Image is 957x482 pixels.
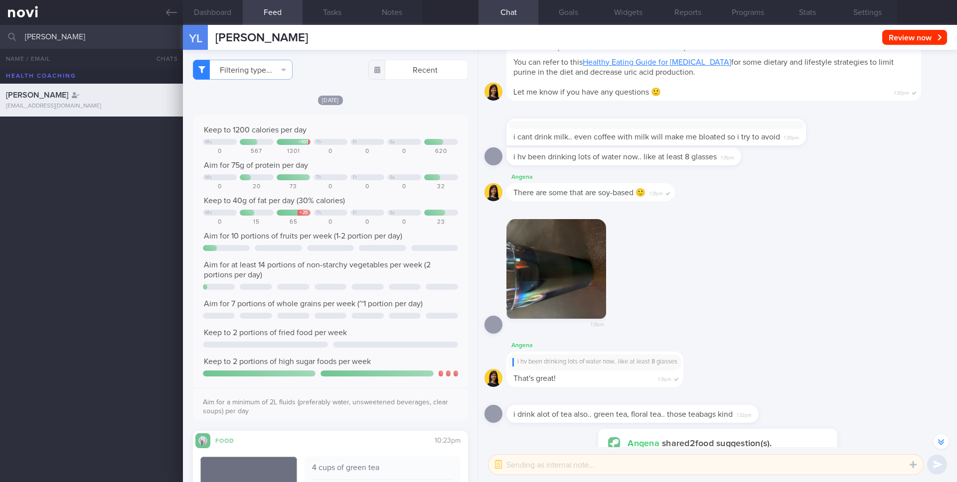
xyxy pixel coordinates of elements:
[193,60,293,80] button: Filtering type...
[240,148,274,155] div: 567
[424,219,458,226] div: 23
[277,219,311,226] div: 65
[387,148,421,155] div: 0
[390,175,395,180] div: Sa
[506,171,705,183] div: Angena
[240,183,274,191] div: 20
[240,219,274,226] div: 15
[737,409,752,419] span: 1:32pm
[203,219,237,226] div: 0
[513,410,733,418] span: i drink alot of tea also.. green tea, floral tea.. those teabags kind
[203,148,237,155] div: 0
[204,197,345,205] span: Keep to 40g of fat per day (30% calories)
[314,219,347,226] div: 0
[277,183,311,191] div: 73
[390,210,395,216] div: Sa
[204,300,423,308] span: Aim for 7 portions of whole grains per week (~1 portion per day)
[512,358,677,366] div: i hv been drinking lots of water now.. like at least 8 glasses
[513,153,717,161] span: i hv been drinking lots of water now.. like at least 8 glasses
[658,373,671,383] span: 1:31pm
[894,87,909,97] span: 1:30pm
[203,399,448,415] span: Aim for a minimum of 2L fluids (preferably water, unsweetened beverages, clear soups) per day
[176,19,214,57] div: YL
[608,437,827,450] div: shared 2 food suggestion(s).
[203,183,237,191] div: 0
[882,30,947,45] button: Review now
[204,232,402,240] span: Aim for 10 portions of fruits per week (1-2 portion per day)
[204,161,308,169] span: Aim for 75g of protein per day
[300,210,308,216] div: + 25
[205,175,212,180] div: Mo
[513,58,894,76] span: You can refer to this for some dietary and lifestyle strategies to limit purine in the diet and d...
[6,91,68,99] span: [PERSON_NAME]
[353,210,357,216] div: Fr
[353,175,357,180] div: Fr
[350,183,384,191] div: 0
[387,219,421,226] div: 0
[513,374,556,382] span: That's great!
[316,139,321,145] div: Th
[314,148,347,155] div: 0
[424,183,458,191] div: 32
[424,148,458,155] div: 620
[314,183,347,191] div: 0
[215,32,308,44] span: [PERSON_NAME]
[506,340,713,352] div: Angena
[318,96,343,105] span: [DATE]
[513,133,780,141] span: i cant drink milk.. even coffee with milk will make me bloated so i try to avoid
[628,439,662,448] strong: Angena
[277,148,311,155] div: 1301
[591,319,604,328] span: 1:31pm
[649,188,663,197] span: 1:31pm
[784,132,799,141] span: 1:30pm
[721,152,734,161] span: 1:31pm
[312,463,454,480] div: 4 cups of green tea
[513,189,645,197] span: There are some that are soy-based 🙂
[205,210,212,216] div: Mo
[204,126,307,134] span: Keep to 1200 calories per day
[316,210,321,216] div: Th
[299,139,308,145] div: + 101
[205,139,212,145] div: Mo
[435,437,461,444] span: 10:23pm
[353,139,357,145] div: Fr
[390,139,395,145] div: Sa
[506,219,606,319] img: Photo by
[316,175,321,180] div: Th
[513,88,661,96] span: Let me know if you have any questions 🙂
[583,58,731,66] a: Healthy Eating Guide for [MEDICAL_DATA]
[350,219,384,226] div: 0
[210,436,250,444] div: Food
[143,49,183,69] button: Chats
[350,148,384,155] div: 0
[204,261,431,279] span: Aim for at least 14 portions of non-starchy vegetables per week (2 portions per day)
[204,358,371,365] span: Keep to 2 portions of high sugar foods per week
[204,329,347,337] span: Keep to 2 portions of fried food per week
[6,103,177,110] div: [EMAIL_ADDRESS][DOMAIN_NAME]
[387,183,421,191] div: 0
